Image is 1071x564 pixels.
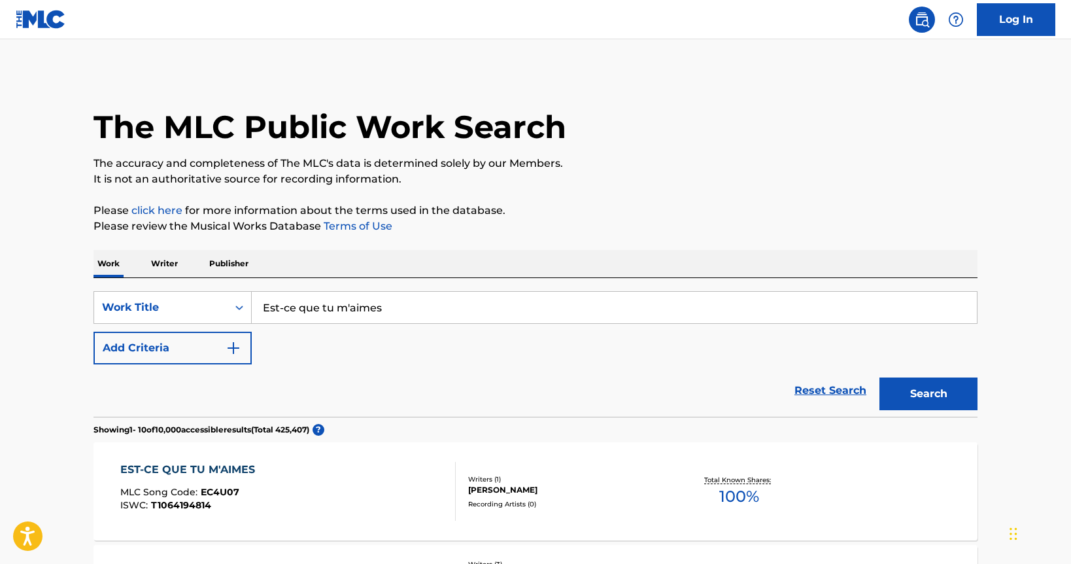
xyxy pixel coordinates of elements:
[93,424,309,436] p: Showing 1 - 10 of 10,000 accessible results (Total 425,407 )
[205,250,252,277] p: Publisher
[131,204,182,217] a: click here
[93,250,124,277] p: Work
[93,171,977,187] p: It is not an authoritative source for recording information.
[93,107,566,147] h1: The MLC Public Work Search
[93,203,977,219] p: Please for more information about the terms used in the database.
[16,10,66,29] img: MLC Logo
[704,475,774,485] p: Total Known Shares:
[120,462,262,478] div: EST-CE QUE TU M'AIMES
[93,442,977,540] a: EST-CE QUE TU M'AIMESMLC Song Code:EC4U07ISWC:T1064194814Writers (1)[PERSON_NAME]Recording Artist...
[93,291,977,417] form: Search Form
[468,474,666,484] div: Writers ( 1 )
[1010,514,1017,554] div: Drag
[943,7,969,33] div: Help
[93,156,977,171] p: The accuracy and completeness of The MLC's data is determined solely by our Members.
[102,300,220,315] div: Work Title
[226,340,241,356] img: 9d2ae6d4665cec9f34b9.svg
[321,220,392,232] a: Terms of Use
[93,219,977,234] p: Please review the Musical Works Database
[788,376,873,405] a: Reset Search
[151,499,211,511] span: T1064194814
[914,12,930,27] img: search
[719,485,759,508] span: 100 %
[120,486,201,498] span: MLC Song Code :
[120,499,151,511] span: ISWC :
[468,499,666,509] div: Recording Artists ( 0 )
[948,12,964,27] img: help
[201,486,239,498] span: EC4U07
[1006,501,1071,564] iframe: Chat Widget
[909,7,935,33] a: Public Search
[147,250,182,277] p: Writer
[313,424,324,436] span: ?
[468,484,666,496] div: [PERSON_NAME]
[879,378,977,410] button: Search
[93,332,252,364] button: Add Criteria
[977,3,1055,36] a: Log In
